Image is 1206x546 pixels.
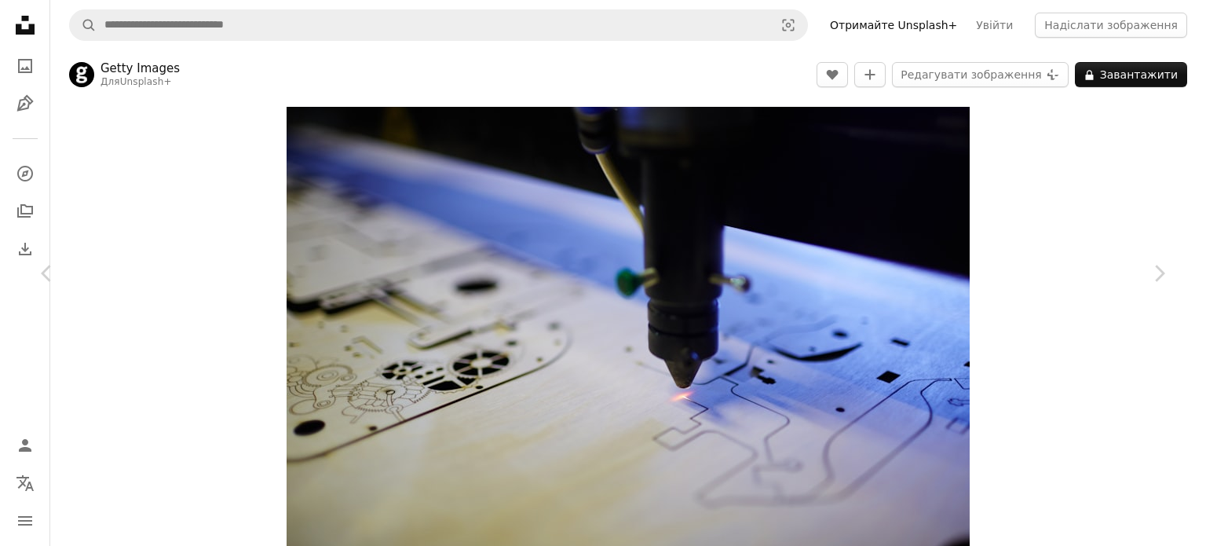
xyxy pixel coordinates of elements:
font: Завантажити [1100,68,1178,81]
button: Редагувати зображення [892,62,1069,87]
form: Знайти візуальні матеріали на всьому сайті [69,9,808,41]
font: Увійти [976,19,1013,31]
button: Меню [9,505,41,537]
button: Подобається [817,62,848,87]
a: Дослідити [9,158,41,189]
button: Надіслати зображення [1035,13,1187,38]
button: Завантажити [1075,62,1187,87]
button: Visual search [769,10,807,40]
a: Ілюстрації [9,88,41,119]
button: Додати до колекції [854,62,886,87]
font: Для [100,76,120,87]
font: Надіслати зображення [1044,19,1178,31]
a: Увійти [967,13,1022,38]
a: Увійти / Зареєструватися [9,430,41,461]
button: Мова [9,467,41,499]
a: Колекції [9,196,41,227]
font: Getty Images [100,61,180,75]
a: Unsplash+ [120,76,172,87]
img: Перейти до профілю Getty Images [69,62,94,87]
font: Отримайте Unsplash+ [830,19,957,31]
button: Пошук на Unsplash [70,10,97,40]
a: Фотографії [9,50,41,82]
a: Getty Images [100,60,180,76]
a: Отримайте Unsplash+ [820,13,967,38]
font: Редагувати зображення [901,68,1042,81]
a: Далі [1112,198,1206,349]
